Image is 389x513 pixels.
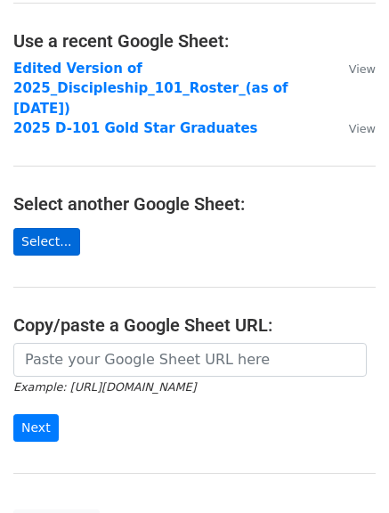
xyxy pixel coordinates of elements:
input: Next [13,414,59,442]
small: View [349,122,376,135]
small: Example: [URL][DOMAIN_NAME] [13,380,196,394]
a: Select... [13,228,80,256]
iframe: Chat Widget [300,427,389,513]
h4: Copy/paste a Google Sheet URL: [13,314,376,336]
a: 2025 D-101 Gold Star Graduates [13,120,258,136]
a: Edited Version of 2025_Discipleship_101_Roster_(as of [DATE]) [13,61,288,117]
a: View [331,120,376,136]
h4: Use a recent Google Sheet: [13,30,376,52]
a: View [331,61,376,77]
h4: Select another Google Sheet: [13,193,376,215]
small: View [349,62,376,76]
input: Paste your Google Sheet URL here [13,343,367,377]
